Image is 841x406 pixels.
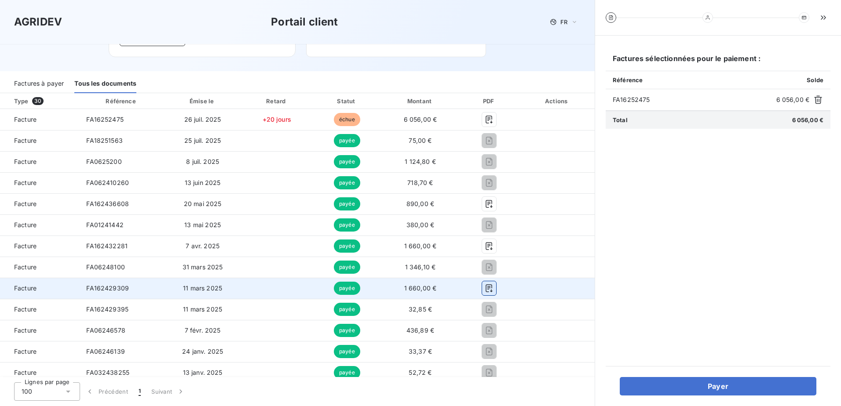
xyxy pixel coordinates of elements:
span: FA06248100 [86,263,125,271]
div: Retard [243,97,311,105]
div: Statut [314,97,380,105]
span: payée [334,345,360,358]
div: Tous les documents [74,75,136,93]
span: 7 févr. 2025 [185,326,221,334]
span: payée [334,366,360,379]
span: Facture [7,136,72,145]
span: 6 056,00 € [792,116,824,123]
h3: AGRIDEV [14,14,62,30]
span: 11 mars 2025 [183,284,222,292]
span: 1 660,00 € [404,284,437,292]
div: PDF [461,97,518,105]
span: payée [334,197,360,210]
span: FA0625200 [86,158,121,165]
div: Factures à payer [14,75,64,93]
span: FA032438255 [86,369,129,376]
span: Facture [7,305,72,314]
span: FA01241442 [86,221,124,228]
span: 380,00 € [406,221,434,228]
span: Facture [7,347,72,356]
span: 100 [22,387,32,396]
span: Solde [807,76,823,83]
div: Émise le [166,97,240,105]
span: FA162432281 [86,242,128,250]
button: 1 [133,382,146,401]
span: FA162429395 [86,305,128,313]
span: +20 jours [263,116,291,123]
span: FA062410260 [86,179,129,186]
span: payée [334,134,360,147]
h3: Portail client [271,14,338,30]
span: FA18251563 [86,137,123,144]
span: 75,00 € [409,137,431,144]
span: 6 056,00 € [404,116,437,123]
div: Actions [521,97,593,105]
span: Facture [7,157,72,166]
span: FA16252475 [613,95,773,104]
span: 13 mai 2025 [184,221,221,228]
span: 890,00 € [406,200,434,207]
span: 8 juil. 2025 [186,158,219,165]
span: Total [613,116,628,123]
div: Montant [384,97,457,105]
span: Facture [7,242,72,250]
div: Type [9,97,77,105]
span: Facture [7,263,72,272]
span: Facture [7,284,72,293]
span: FA06246139 [86,348,125,355]
span: payée [334,261,360,274]
span: 1 346,10 € [405,263,436,271]
span: 13 janv. 2025 [183,369,223,376]
span: payée [334,176,360,189]
span: 24 janv. 2025 [182,348,223,355]
span: 30 [32,97,44,105]
span: payée [334,282,360,295]
span: 718,70 € [407,179,433,186]
span: payée [334,155,360,168]
span: payée [334,303,360,316]
span: 20 mai 2025 [184,200,222,207]
span: Facture [7,178,72,187]
span: Facture [7,221,72,229]
span: FR [560,18,567,25]
span: 11 mars 2025 [183,305,222,313]
span: payée [334,218,360,232]
button: Payer [620,377,816,395]
span: FA162429309 [86,284,129,292]
span: FA16252475 [86,116,124,123]
span: Facture [7,115,72,124]
span: 1 [139,387,141,396]
span: 33,37 € [409,348,432,355]
span: FA06246578 [86,326,125,334]
span: Référence [613,76,643,83]
span: 1 660,00 € [404,242,437,250]
span: Facture [7,368,72,377]
button: Précédent [80,382,133,401]
span: 25 juil. 2025 [184,137,221,144]
span: 436,89 € [406,326,434,334]
span: 26 juil. 2025 [184,116,221,123]
span: échue [334,113,360,126]
span: FA162436608 [86,200,129,207]
h6: Factures sélectionnées pour le paiement : [606,53,830,71]
span: 52,72 € [409,369,431,376]
button: Suivant [146,382,190,401]
span: Facture [7,199,72,208]
span: 1 124,80 € [405,158,436,165]
span: 7 avr. 2025 [186,242,219,250]
div: Référence [106,98,135,105]
span: payée [334,324,360,337]
span: 31 mars 2025 [183,263,223,271]
span: payée [334,239,360,253]
span: 13 juin 2025 [185,179,221,186]
span: 32,85 € [409,305,432,313]
span: Facture [7,326,72,335]
span: 6 056,00 € [776,95,810,104]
